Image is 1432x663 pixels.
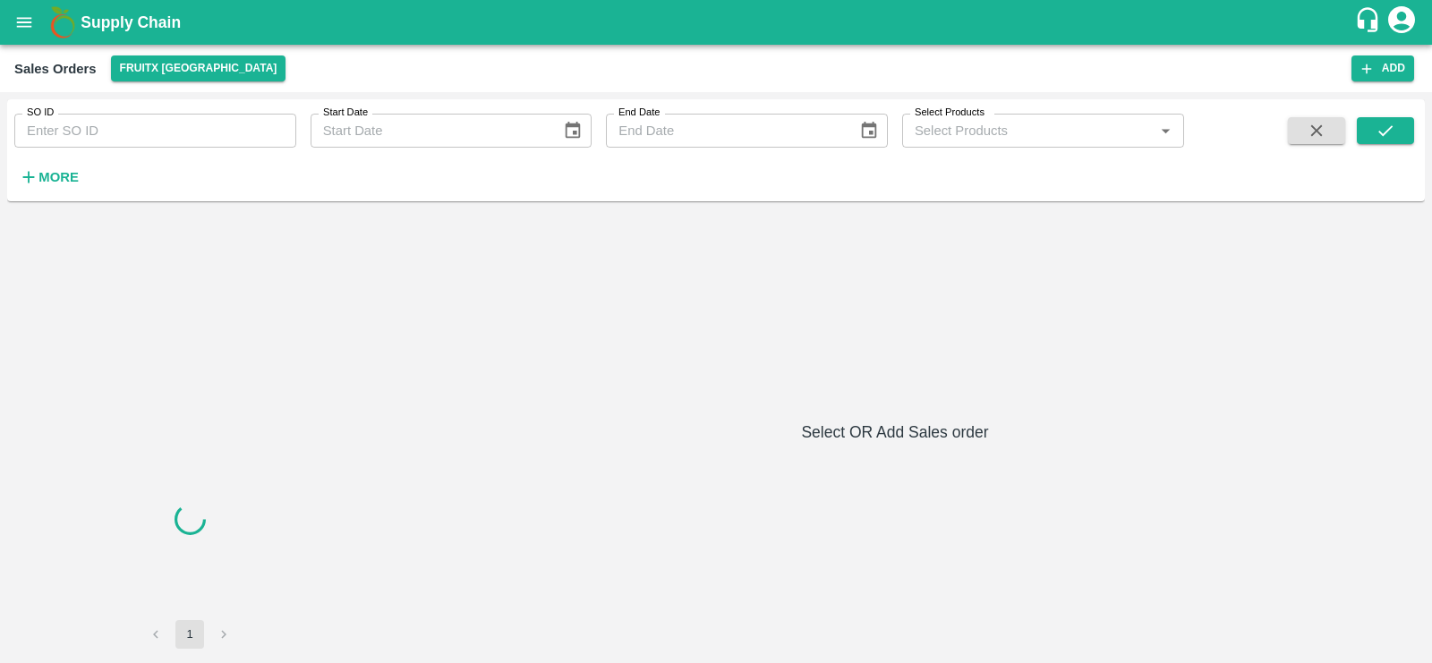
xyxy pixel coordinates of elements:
[372,420,1418,445] h6: Select OR Add Sales order
[4,2,45,43] button: open drawer
[45,4,81,40] img: logo
[618,106,660,120] label: End Date
[14,114,296,148] input: Enter SO ID
[556,114,590,148] button: Choose date
[175,620,204,649] button: page 1
[38,170,79,184] strong: More
[111,55,286,81] button: Select DC
[1154,119,1177,142] button: Open
[323,106,368,120] label: Start Date
[14,57,97,81] div: Sales Orders
[81,10,1354,35] a: Supply Chain
[14,162,83,192] button: More
[915,106,984,120] label: Select Products
[311,114,549,148] input: Start Date
[852,114,886,148] button: Choose date
[81,13,181,31] b: Supply Chain
[606,114,844,148] input: End Date
[1385,4,1418,41] div: account of current user
[908,119,1149,142] input: Select Products
[139,620,241,649] nav: pagination navigation
[27,106,54,120] label: SO ID
[1354,6,1385,38] div: customer-support
[1351,55,1414,81] button: Add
